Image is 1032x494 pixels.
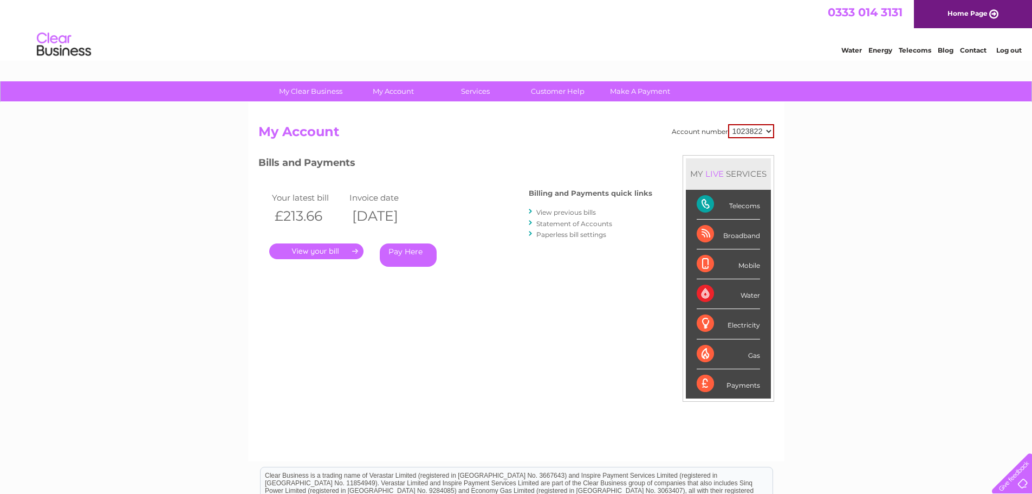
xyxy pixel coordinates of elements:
[348,81,438,101] a: My Account
[261,6,773,53] div: Clear Business is a trading name of Verastar Limited (registered in [GEOGRAPHIC_DATA] No. 3667643...
[697,190,760,220] div: Telecoms
[269,190,347,205] td: Your latest bill
[431,81,520,101] a: Services
[996,46,1022,54] a: Log out
[347,205,425,227] th: [DATE]
[868,46,892,54] a: Energy
[697,220,760,249] div: Broadband
[703,169,726,179] div: LIVE
[258,155,652,174] h3: Bills and Payments
[841,46,862,54] a: Water
[347,190,425,205] td: Invoice date
[513,81,602,101] a: Customer Help
[960,46,986,54] a: Contact
[938,46,953,54] a: Blog
[595,81,685,101] a: Make A Payment
[697,309,760,339] div: Electricity
[899,46,931,54] a: Telecoms
[686,158,771,189] div: MY SERVICES
[536,208,596,216] a: View previous bills
[36,28,92,61] img: logo.png
[266,81,355,101] a: My Clear Business
[697,249,760,279] div: Mobile
[529,189,652,197] h4: Billing and Payments quick links
[828,5,903,19] a: 0333 014 3131
[672,124,774,138] div: Account number
[697,339,760,369] div: Gas
[536,220,612,228] a: Statement of Accounts
[380,243,437,267] a: Pay Here
[258,124,774,145] h2: My Account
[697,369,760,399] div: Payments
[697,279,760,309] div: Water
[269,243,364,259] a: .
[269,205,347,227] th: £213.66
[536,230,606,239] a: Paperless bill settings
